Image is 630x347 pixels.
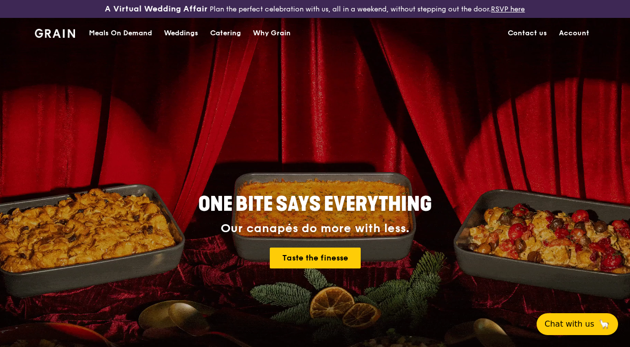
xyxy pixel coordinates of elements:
img: Grain [35,29,75,38]
a: Weddings [158,18,204,48]
div: Meals On Demand [89,18,152,48]
a: Why Grain [247,18,297,48]
div: Why Grain [253,18,291,48]
div: Weddings [164,18,198,48]
h3: A Virtual Wedding Affair [105,4,208,14]
button: Chat with us🦙 [537,313,618,335]
a: RSVP here [491,5,525,13]
div: Catering [210,18,241,48]
span: ONE BITE SAYS EVERYTHING [198,192,432,216]
span: 🦙 [598,318,610,330]
span: Chat with us [545,318,594,330]
div: Plan the perfect celebration with us, all in a weekend, without stepping out the door. [105,4,525,14]
a: GrainGrain [35,17,75,47]
a: Catering [204,18,247,48]
div: Our canapés do more with less. [136,222,494,236]
a: Taste the finesse [270,248,361,268]
a: Contact us [502,18,553,48]
a: Account [553,18,595,48]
